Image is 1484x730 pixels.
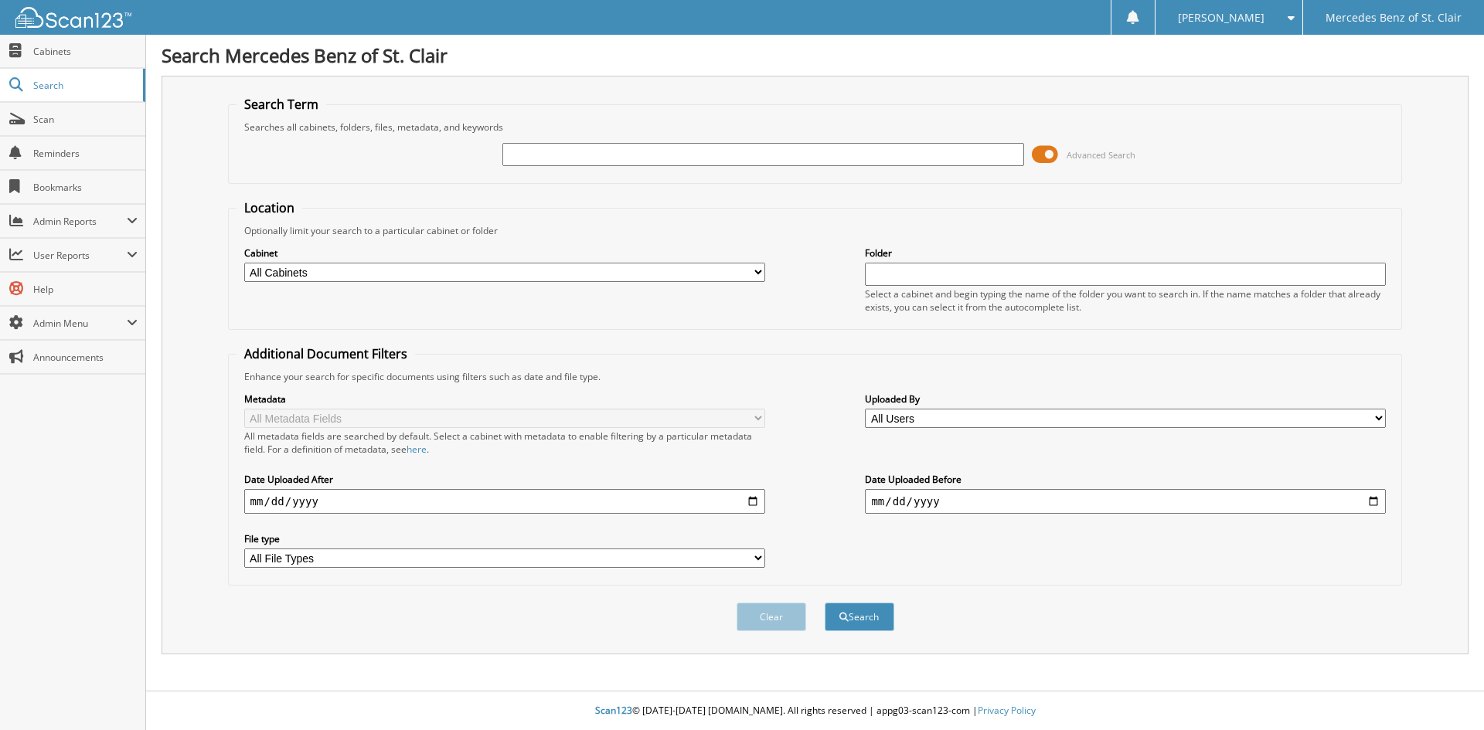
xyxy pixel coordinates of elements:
[244,392,765,406] label: Metadata
[237,345,415,362] legend: Additional Document Filters
[162,42,1469,68] h1: Search Mercedes Benz of St. Clair
[865,392,1386,406] label: Uploaded By
[865,287,1386,314] div: Select a cabinet and begin typing the name of the folder you want to search in. If the name match...
[407,443,427,456] a: here
[33,181,138,194] span: Bookmarks
[33,45,138,58] span: Cabinets
[978,704,1036,717] a: Privacy Policy
[244,246,765,260] label: Cabinet
[237,199,302,216] legend: Location
[237,121,1394,134] div: Searches all cabinets, folders, files, metadata, and keywords
[15,7,131,28] img: scan123-logo-white.svg
[865,246,1386,260] label: Folder
[33,215,127,228] span: Admin Reports
[244,489,765,514] input: start
[237,370,1394,383] div: Enhance your search for specific documents using filters such as date and file type.
[825,603,894,631] button: Search
[1326,13,1462,22] span: Mercedes Benz of St. Clair
[1178,13,1264,22] span: [PERSON_NAME]
[33,317,127,330] span: Admin Menu
[1407,656,1484,730] iframe: Chat Widget
[737,603,806,631] button: Clear
[33,351,138,364] span: Announcements
[237,224,1394,237] div: Optionally limit your search to a particular cabinet or folder
[237,96,326,113] legend: Search Term
[865,489,1386,514] input: end
[33,283,138,296] span: Help
[1067,149,1135,161] span: Advanced Search
[595,704,632,717] span: Scan123
[244,532,765,545] label: File type
[33,147,138,160] span: Reminders
[146,692,1484,730] div: © [DATE]-[DATE] [DOMAIN_NAME]. All rights reserved | appg03-scan123-com |
[33,79,135,92] span: Search
[244,473,765,486] label: Date Uploaded After
[33,249,127,262] span: User Reports
[33,113,138,126] span: Scan
[865,473,1386,486] label: Date Uploaded Before
[244,430,765,456] div: All metadata fields are searched by default. Select a cabinet with metadata to enable filtering b...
